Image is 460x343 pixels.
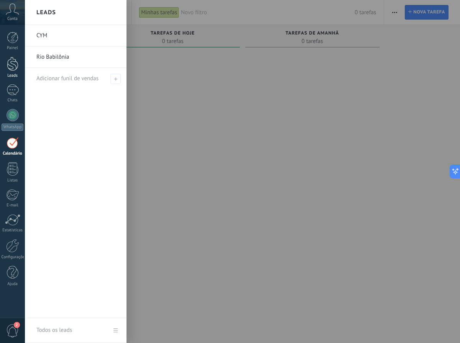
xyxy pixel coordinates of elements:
[2,151,24,156] div: Calendário
[2,255,24,260] div: Configurações
[2,282,24,287] div: Ajuda
[36,75,99,82] span: Adicionar funil de vendas
[14,322,20,328] span: 2
[110,74,121,84] span: Adicionar funil de vendas
[36,0,56,25] h2: Leads
[2,98,24,103] div: Chats
[2,46,24,51] div: Painel
[2,228,24,233] div: Estatísticas
[25,318,127,343] a: Todos os leads
[2,73,24,78] div: Leads
[7,16,18,21] span: Conta
[2,178,24,183] div: Listas
[36,25,119,46] a: CYM
[2,203,24,208] div: E-mail
[36,320,72,341] div: Todos os leads
[2,124,23,131] div: WhatsApp
[36,46,119,68] a: Rio Babilônia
